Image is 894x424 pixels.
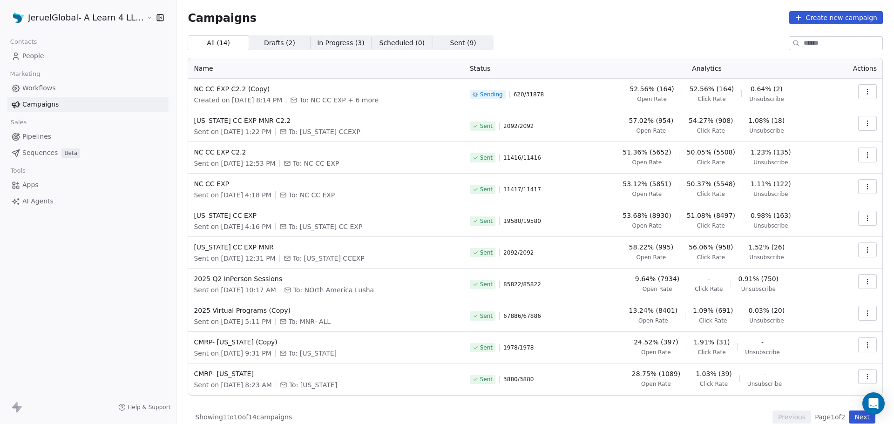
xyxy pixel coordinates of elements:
span: Sending [480,91,503,98]
span: To: California [289,380,337,390]
span: Click Rate [699,317,727,324]
span: Sent ( 9 ) [450,38,476,48]
span: 50.05% (5508) [687,148,735,157]
span: Open Rate [632,190,662,198]
a: People [7,48,169,64]
span: Sent [480,186,493,193]
span: Open Rate [643,285,672,293]
span: 1.11% (122) [751,179,791,188]
span: Sent [480,312,493,320]
span: Sales [7,115,31,129]
span: Open Rate [641,349,671,356]
span: 85822 / 85822 [503,281,541,288]
span: To: NC CC EXP [293,159,339,168]
span: 51.08% (8497) [687,211,735,220]
img: Favicon.jpg [13,12,24,23]
span: 1.52% (26) [749,242,785,252]
span: Sent on [DATE] 12:31 PM [194,254,275,263]
span: Help & Support [128,404,170,411]
span: - [761,337,764,347]
th: Actions [833,58,882,79]
span: Click Rate [697,159,725,166]
span: - [708,274,710,283]
a: AI Agents [7,194,169,209]
span: JeruelGlobal- A Learn 4 LLC Company [28,12,144,24]
span: 19580 / 19580 [503,217,541,225]
span: 52.56% (164) [630,84,674,94]
th: Status [464,58,581,79]
span: Click Rate [700,380,728,388]
span: NC CC EXP C2.2 (Copy) [194,84,458,94]
span: 53.68% (8930) [623,211,671,220]
span: Sent on [DATE] 8:23 AM [194,380,272,390]
span: Showing 1 to 10 of 14 campaigns [195,412,292,422]
span: Unsubscribe [749,127,784,135]
span: Click Rate [697,127,725,135]
span: Click Rate [698,95,725,103]
span: 2092 / 2092 [503,122,534,130]
span: Pipelines [22,132,51,141]
span: To: MNR- ALL [289,317,331,326]
span: 1978 / 1978 [503,344,534,351]
span: Created on [DATE] 8:14 PM [194,95,282,105]
span: Sent [480,249,493,256]
span: People [22,51,44,61]
span: 1.91% (31) [694,337,730,347]
span: Sent on [DATE] 1:22 PM [194,127,271,136]
span: In Progress ( 3 ) [317,38,365,48]
span: 51.36% (5652) [623,148,671,157]
span: Open Rate [641,380,671,388]
span: 0.98% (163) [751,211,791,220]
span: Click Rate [697,190,725,198]
span: Unsubscribe [753,159,788,166]
span: Unsubscribe [745,349,779,356]
span: Unsubscribe [741,285,776,293]
span: To: Florida CCEXP [289,127,360,136]
span: CMRP- [US_STATE] [194,369,458,378]
span: 1.23% (135) [751,148,791,157]
span: 54.27% (908) [689,116,733,125]
span: 2092 / 2092 [503,249,534,256]
span: To: NC CC EXP [289,190,335,200]
span: To: california [289,349,337,358]
span: 620 / 31878 [514,91,544,98]
span: Sent on [DATE] 5:11 PM [194,317,271,326]
button: Previous [772,411,811,424]
span: Marketing [6,67,44,81]
span: 11416 / 11416 [503,154,541,162]
span: 0.91% (750) [738,274,779,283]
span: 56.06% (958) [689,242,733,252]
span: Unsubscribe [749,317,784,324]
span: Click Rate [698,349,725,356]
span: Click Rate [697,222,725,229]
span: CMRP- [US_STATE] (Copy) [194,337,458,347]
span: Open Rate [632,222,662,229]
span: 28.75% (1089) [632,369,680,378]
span: Sent on [DATE] 12:53 PM [194,159,275,168]
a: Campaigns [7,97,169,112]
span: Open Rate [632,159,662,166]
span: Drafts ( 2 ) [264,38,295,48]
span: [US_STATE] CC EXP MNR [194,242,458,252]
span: Sequences [22,148,58,158]
button: JeruelGlobal- A Learn 4 LLC Company [11,10,140,26]
a: Workflows [7,81,169,96]
span: Campaigns [22,100,59,109]
span: 67886 / 67886 [503,312,541,320]
span: Open Rate [637,254,666,261]
span: Sent on [DATE] 4:18 PM [194,190,271,200]
span: Contacts [6,35,41,49]
span: - [763,369,765,378]
span: Campaigns [188,11,257,24]
button: Create new campaign [789,11,883,24]
span: [US_STATE] CC EXP [194,211,458,220]
span: 2025 Virtual Programs (Copy) [194,306,458,315]
span: 9.64% (7934) [635,274,679,283]
span: [US_STATE] CC EXP MNR C2.2 [194,116,458,125]
span: Sent [480,122,493,130]
span: 3880 / 3880 [503,376,534,383]
span: Unsubscribe [749,254,784,261]
span: Tools [7,164,29,178]
span: Unsubscribe [747,380,782,388]
span: To: NC CC EXP + 6 more [299,95,379,105]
